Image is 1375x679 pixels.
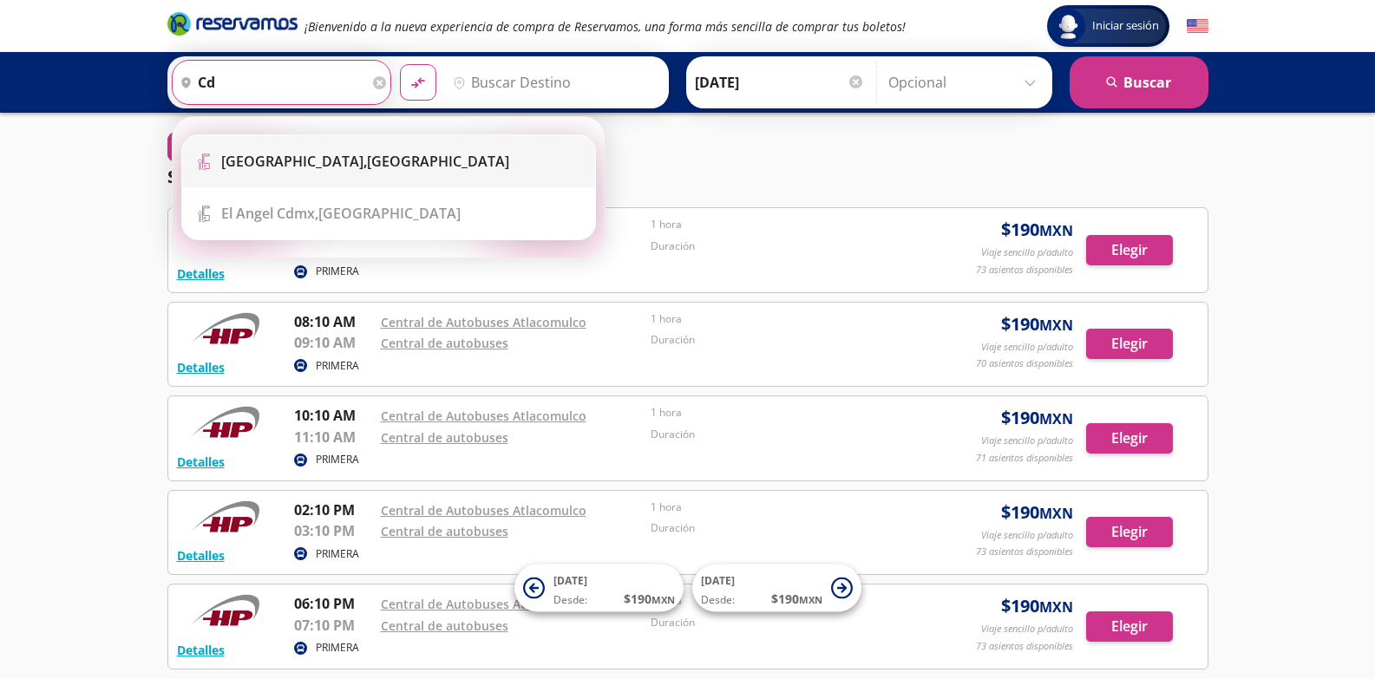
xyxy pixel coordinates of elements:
[381,429,508,446] a: Central de autobuses
[981,528,1073,543] p: Viaje sencillo p/adulto
[651,593,675,606] small: MXN
[651,217,913,232] p: 1 hora
[167,132,247,162] button: 0Filtros
[177,641,225,659] button: Detalles
[651,427,913,442] p: Duración
[294,311,372,332] p: 08:10 AM
[316,452,359,467] p: PRIMERA
[1039,597,1073,617] small: MXN
[695,61,865,104] input: Elegir Fecha
[976,545,1073,559] p: 73 asientos disponibles
[701,592,735,608] span: Desde:
[976,356,1073,371] p: 70 asientos disponibles
[177,311,272,346] img: RESERVAMOS
[1086,235,1173,265] button: Elegir
[1001,593,1073,619] span: $ 190
[221,152,509,171] div: [GEOGRAPHIC_DATA]
[177,453,225,471] button: Detalles
[1086,423,1173,454] button: Elegir
[981,434,1073,448] p: Viaje sencillo p/adulto
[316,358,359,374] p: PRIMERA
[381,523,508,539] a: Central de autobuses
[177,358,225,376] button: Detalles
[316,264,359,279] p: PRIMERA
[381,596,586,612] a: Central de Autobuses Atlacomulco
[981,245,1073,260] p: Viaje sencillo p/adulto
[1001,217,1073,243] span: $ 190
[771,590,822,608] span: $ 190
[381,335,508,351] a: Central de autobuses
[981,340,1073,355] p: Viaje sencillo p/adulto
[294,520,372,541] p: 03:10 PM
[1086,329,1173,359] button: Elegir
[221,152,367,171] b: [GEOGRAPHIC_DATA],
[651,332,913,348] p: Duración
[446,61,659,104] input: Buscar Destino
[381,408,586,424] a: Central de Autobuses Atlacomulco
[294,405,372,426] p: 10:10 AM
[177,264,225,283] button: Detalles
[976,263,1073,277] p: 73 asientos disponibles
[976,451,1073,466] p: 71 asientos disponibles
[1001,499,1073,526] span: $ 190
[976,639,1073,654] p: 73 asientos disponibles
[316,546,359,562] p: PRIMERA
[1001,311,1073,337] span: $ 190
[799,593,822,606] small: MXN
[1039,504,1073,523] small: MXN
[888,61,1044,104] input: Opcional
[177,499,272,534] img: RESERVAMOS
[624,590,675,608] span: $ 190
[177,546,225,565] button: Detalles
[1070,56,1208,108] button: Buscar
[1039,316,1073,335] small: MXN
[167,10,298,36] i: Brand Logo
[167,10,298,42] a: Brand Logo
[221,204,318,223] b: El Angel Cdmx,
[553,592,587,608] span: Desde:
[304,18,906,35] em: ¡Bienvenido a la nueva experiencia de compra de Reservamos, una forma más sencilla de comprar tus...
[167,164,390,190] p: Seleccionar horario de ida
[1086,611,1173,642] button: Elegir
[981,622,1073,637] p: Viaje sencillo p/adulto
[177,593,272,628] img: RESERVAMOS
[651,238,913,254] p: Duración
[514,565,684,612] button: [DATE]Desde:$190MXN
[294,593,372,614] p: 06:10 PM
[1039,221,1073,240] small: MXN
[381,502,586,519] a: Central de Autobuses Atlacomulco
[177,405,272,440] img: RESERVAMOS
[294,615,372,636] p: 07:10 PM
[1039,409,1073,428] small: MXN
[651,520,913,536] p: Duración
[294,499,372,520] p: 02:10 PM
[1187,16,1208,37] button: English
[316,640,359,656] p: PRIMERA
[381,314,586,330] a: Central de Autobuses Atlacomulco
[1085,17,1166,35] span: Iniciar sesión
[294,332,372,353] p: 09:10 AM
[381,617,508,634] a: Central de autobuses
[651,499,913,515] p: 1 hora
[173,61,369,104] input: Buscar Origen
[651,311,913,327] p: 1 hora
[1001,405,1073,431] span: $ 190
[553,573,587,588] span: [DATE]
[294,427,372,447] p: 11:10 AM
[1086,517,1173,547] button: Elegir
[651,405,913,421] p: 1 hora
[221,204,461,223] div: [GEOGRAPHIC_DATA]
[692,565,861,612] button: [DATE]Desde:$190MXN
[701,573,735,588] span: [DATE]
[651,615,913,630] p: Duración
